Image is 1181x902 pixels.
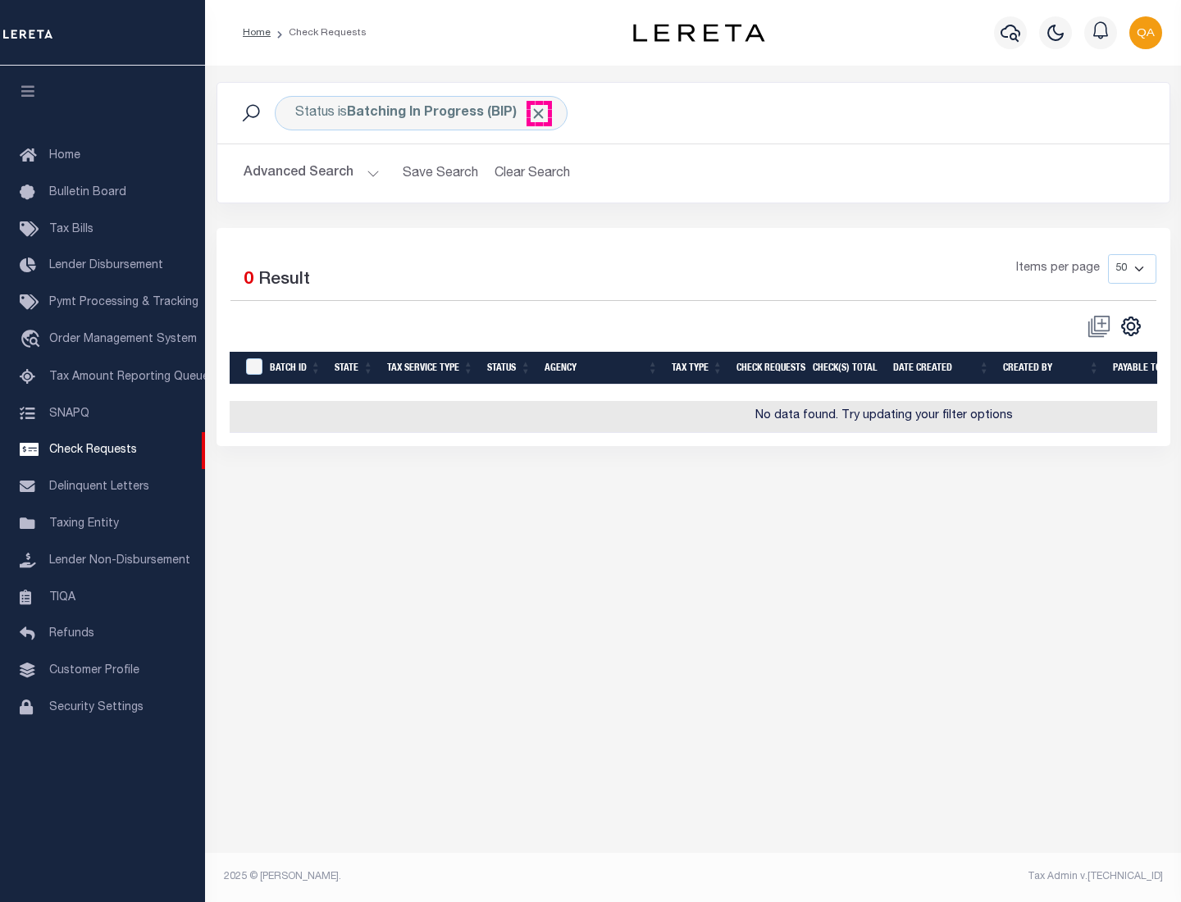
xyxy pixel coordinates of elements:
[263,352,328,385] th: Batch Id: activate to sort column ascending
[393,157,488,189] button: Save Search
[212,869,694,884] div: 2025 © [PERSON_NAME].
[730,352,806,385] th: Check Requests
[538,352,665,385] th: Agency: activate to sort column ascending
[49,628,94,640] span: Refunds
[271,25,367,40] li: Check Requests
[49,371,209,383] span: Tax Amount Reporting Queue
[20,330,46,351] i: travel_explore
[49,518,119,530] span: Taxing Entity
[49,260,163,271] span: Lender Disbursement
[49,150,80,162] span: Home
[258,267,310,294] label: Result
[887,352,996,385] th: Date Created: activate to sort column ascending
[243,28,271,38] a: Home
[275,96,568,130] div: Status is
[49,591,75,603] span: TIQA
[633,24,764,42] img: logo-dark.svg
[244,157,380,189] button: Advanced Search
[381,352,481,385] th: Tax Service Type: activate to sort column ascending
[244,271,253,289] span: 0
[481,352,538,385] th: Status: activate to sort column ascending
[806,352,887,385] th: Check(s) Total
[49,187,126,198] span: Bulletin Board
[1129,16,1162,49] img: svg+xml;base64,PHN2ZyB4bWxucz0iaHR0cDovL3d3dy53My5vcmcvMjAwMC9zdmciIHBvaW50ZXItZXZlbnRzPSJub25lIi...
[530,105,547,122] span: Click to Remove
[665,352,730,385] th: Tax Type: activate to sort column ascending
[49,334,197,345] span: Order Management System
[49,555,190,567] span: Lender Non-Disbursement
[49,297,198,308] span: Pymt Processing & Tracking
[328,352,381,385] th: State: activate to sort column ascending
[49,224,93,235] span: Tax Bills
[49,481,149,493] span: Delinquent Letters
[488,157,577,189] button: Clear Search
[347,107,547,120] b: Batching In Progress (BIP)
[49,665,139,676] span: Customer Profile
[49,702,144,713] span: Security Settings
[1016,260,1100,278] span: Items per page
[705,869,1163,884] div: Tax Admin v.[TECHNICAL_ID]
[996,352,1106,385] th: Created By: activate to sort column ascending
[49,408,89,419] span: SNAPQ
[49,444,137,456] span: Check Requests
